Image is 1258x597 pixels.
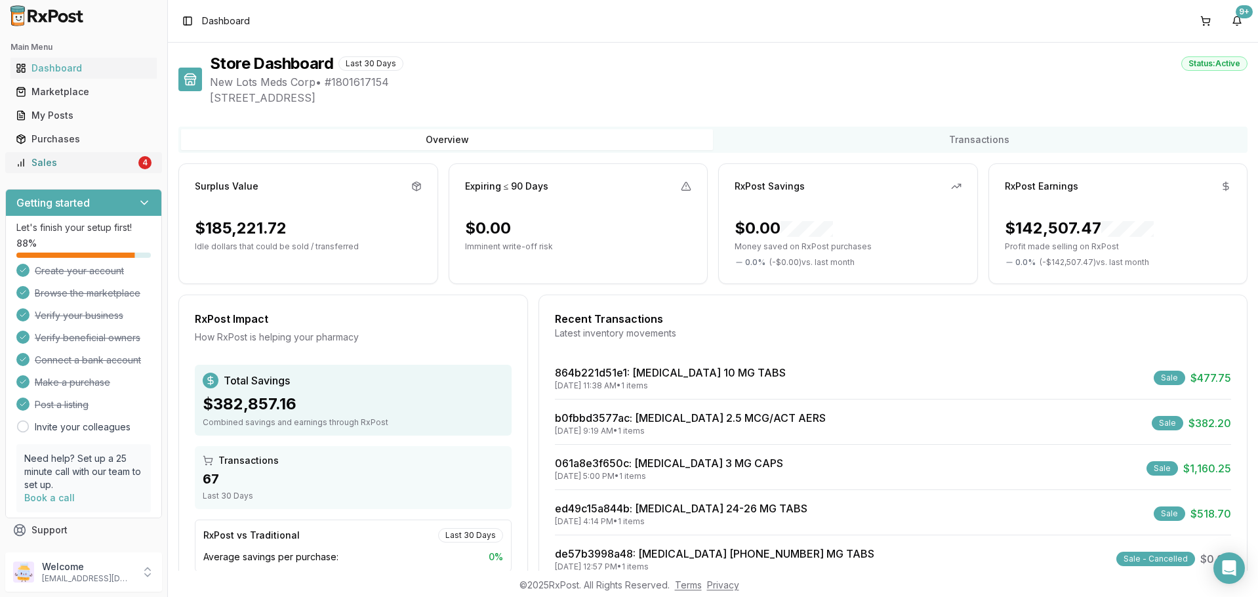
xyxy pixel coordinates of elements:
[1005,241,1232,252] p: Profit made selling on RxPost
[735,241,962,252] p: Money saved on RxPost purchases
[16,195,90,211] h3: Getting started
[465,218,511,239] div: $0.00
[10,104,157,127] a: My Posts
[1005,218,1154,239] div: $142,507.47
[24,452,143,491] p: Need help? Set up a 25 minute call with our team to set up.
[35,264,124,278] span: Create your account
[555,327,1231,340] div: Latest inventory movements
[24,492,75,503] a: Book a call
[438,528,503,543] div: Last 30 Days
[713,129,1245,150] button: Transactions
[210,53,333,74] h1: Store Dashboard
[35,309,123,322] span: Verify your business
[555,502,807,515] a: ed49c15a844b: [MEDICAL_DATA] 24-26 MG TABS
[5,81,162,102] button: Marketplace
[224,373,290,388] span: Total Savings
[735,180,805,193] div: RxPost Savings
[769,257,855,268] span: ( - $0.00 ) vs. last month
[16,109,152,122] div: My Posts
[555,547,874,560] a: de57b3998a48: [MEDICAL_DATA] [PHONE_NUMBER] MG TABS
[210,90,1248,106] span: [STREET_ADDRESS]
[1190,506,1231,522] span: $518.70
[16,237,37,250] span: 88 %
[555,471,783,482] div: [DATE] 5:00 PM • 1 items
[195,218,287,239] div: $185,221.72
[5,542,162,566] button: Feedback
[203,550,338,564] span: Average savings per purchase:
[202,14,250,28] span: Dashboard
[195,331,512,344] div: How RxPost is helping your pharmacy
[35,398,89,411] span: Post a listing
[35,421,131,434] a: Invite your colleagues
[35,331,140,344] span: Verify beneficial owners
[16,133,152,146] div: Purchases
[1015,257,1036,268] span: 0.0 %
[5,152,162,173] button: Sales4
[5,105,162,126] button: My Posts
[203,491,504,501] div: Last 30 Days
[203,470,504,488] div: 67
[5,58,162,79] button: Dashboard
[1146,461,1178,476] div: Sale
[16,156,136,169] div: Sales
[1183,461,1231,476] span: $1,160.25
[465,180,549,193] div: Expiring ≤ 90 Days
[555,516,807,527] div: [DATE] 4:14 PM • 1 items
[218,454,279,467] span: Transactions
[675,579,702,590] a: Terms
[195,311,512,327] div: RxPost Impact
[489,550,503,564] span: 0 %
[465,241,692,252] p: Imminent write-off risk
[42,560,133,573] p: Welcome
[181,129,713,150] button: Overview
[138,156,152,169] div: 4
[555,426,826,436] div: [DATE] 9:19 AM • 1 items
[1200,551,1231,567] span: $0.00
[42,573,133,584] p: [EMAIL_ADDRESS][DOMAIN_NAME]
[555,562,874,572] div: [DATE] 12:57 PM • 1 items
[1040,257,1149,268] span: ( - $142,507.47 ) vs. last month
[338,56,403,71] div: Last 30 Days
[555,381,786,391] div: [DATE] 11:38 AM • 1 items
[1181,56,1248,71] div: Status: Active
[1188,415,1231,431] span: $382.20
[10,151,157,175] a: Sales4
[5,518,162,542] button: Support
[13,562,34,583] img: User avatar
[35,376,110,389] span: Make a purchase
[1190,370,1231,386] span: $477.75
[202,14,250,28] nav: breadcrumb
[1227,10,1248,31] button: 9+
[707,579,739,590] a: Privacy
[10,56,157,80] a: Dashboard
[1005,180,1078,193] div: RxPost Earnings
[1152,416,1183,430] div: Sale
[203,394,504,415] div: $382,857.16
[555,366,786,379] a: 864b221d51e1: [MEDICAL_DATA] 10 MG TABS
[555,457,783,470] a: 061a8e3f650c: [MEDICAL_DATA] 3 MG CAPS
[10,80,157,104] a: Marketplace
[16,85,152,98] div: Marketplace
[10,42,157,52] h2: Main Menu
[555,311,1231,327] div: Recent Transactions
[555,411,826,424] a: b0fbbd3577ac: [MEDICAL_DATA] 2.5 MCG/ACT AERS
[745,257,765,268] span: 0.0 %
[203,529,300,542] div: RxPost vs Traditional
[195,241,422,252] p: Idle dollars that could be sold / transferred
[210,74,1248,90] span: New Lots Meds Corp • # 1801617154
[10,127,157,151] a: Purchases
[16,62,152,75] div: Dashboard
[1154,371,1185,385] div: Sale
[735,218,833,239] div: $0.00
[35,287,140,300] span: Browse the marketplace
[5,5,89,26] img: RxPost Logo
[1213,552,1245,584] div: Open Intercom Messenger
[16,221,151,234] p: Let's finish your setup first!
[195,180,258,193] div: Surplus Value
[1236,5,1253,18] div: 9+
[1154,506,1185,521] div: Sale
[5,129,162,150] button: Purchases
[203,417,504,428] div: Combined savings and earnings through RxPost
[35,354,141,367] span: Connect a bank account
[1116,552,1195,566] div: Sale - Cancelled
